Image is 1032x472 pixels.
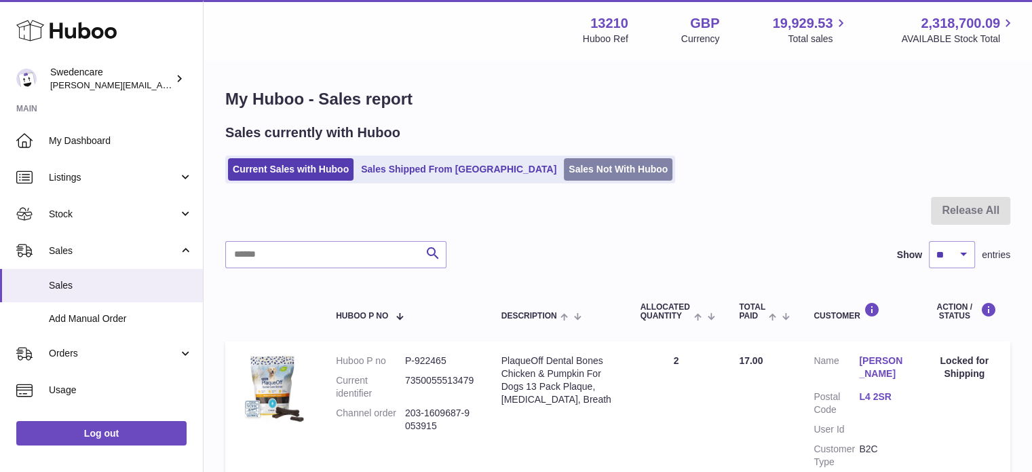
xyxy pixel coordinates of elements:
[901,33,1016,46] span: AVAILABLE Stock Total
[814,391,859,416] dt: Postal Code
[49,208,178,221] span: Stock
[336,355,405,367] dt: Huboo P no
[405,407,474,433] dd: 203-1609687-9053915
[564,158,672,181] a: Sales Not With Huboo
[405,374,474,400] dd: 7350055513479
[859,443,904,469] dd: B2C
[225,88,1010,110] h1: My Huboo - Sales report
[49,312,193,325] span: Add Manual Order
[690,14,719,33] strong: GBP
[788,33,848,46] span: Total sales
[49,384,193,397] span: Usage
[239,355,307,422] img: $_57.JPG
[859,391,904,403] a: L4 2SR
[814,302,904,321] div: Customer
[590,14,628,33] strong: 13210
[921,14,1000,33] span: 2,318,700.09
[814,443,859,469] dt: Customer Type
[814,355,859,384] dt: Name
[16,69,37,89] img: rebecca.fall@swedencare.co.uk
[50,66,172,92] div: Swedencare
[641,303,691,321] span: ALLOCATED Quantity
[772,14,848,46] a: 19,929.53 Total sales
[49,134,193,147] span: My Dashboard
[501,355,613,406] div: PlaqueOff Dental Bones Chicken & Pumpkin For Dogs 13 Pack Plaque, [MEDICAL_DATA], Breath
[859,355,904,380] a: [PERSON_NAME]
[932,355,997,380] div: Locked for Shipping
[501,312,557,321] span: Description
[897,249,922,261] label: Show
[583,33,628,46] div: Huboo Ref
[932,302,997,321] div: Action / Status
[814,423,859,436] dt: User Id
[228,158,353,181] a: Current Sales with Huboo
[901,14,1016,46] a: 2,318,700.09 AVAILABLE Stock Total
[772,14,833,33] span: 19,929.53
[336,312,388,321] span: Huboo P no
[739,355,763,366] span: 17.00
[336,374,405,400] dt: Current identifier
[225,124,400,142] h2: Sales currently with Huboo
[49,279,193,292] span: Sales
[982,249,1010,261] span: entries
[405,355,474,367] dd: P-922465
[356,158,561,181] a: Sales Shipped From [GEOGRAPHIC_DATA]
[49,171,178,184] span: Listings
[50,79,272,90] span: [PERSON_NAME][EMAIL_ADDRESS][DOMAIN_NAME]
[49,347,178,360] span: Orders
[336,407,405,433] dt: Channel order
[49,244,178,257] span: Sales
[16,421,187,446] a: Log out
[681,33,720,46] div: Currency
[739,303,765,321] span: Total paid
